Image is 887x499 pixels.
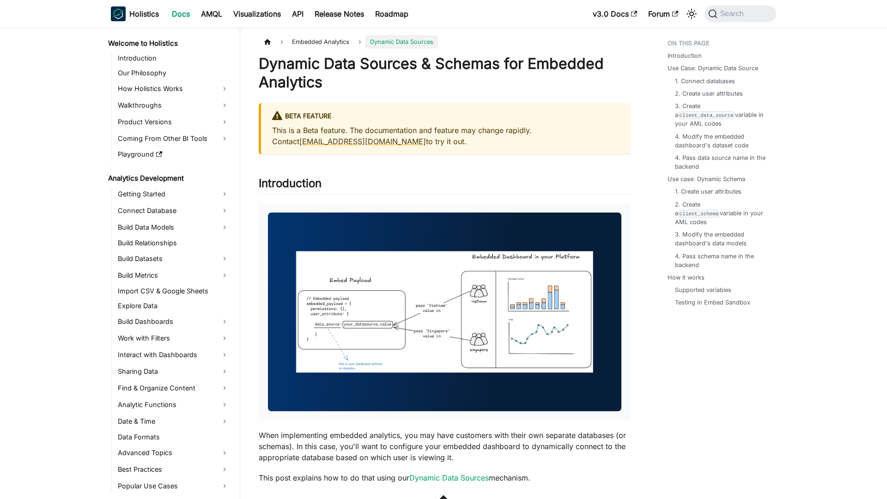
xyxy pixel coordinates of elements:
[115,299,232,312] a: Explore Data
[643,6,684,21] a: Forum
[115,285,232,298] a: Import CSV & Google Sheets
[115,220,232,235] a: Build Data Models
[115,115,232,129] a: Product Versions
[259,472,631,483] p: This post explains how to do that using our mechanism.
[115,251,232,266] a: Build Datasets
[115,381,232,396] a: Find & Organize Content
[309,6,370,21] a: Release Notes
[675,132,767,150] a: 4. Modify the embedded dashboard's dataset code
[259,35,631,49] nav: Breadcrumbs
[166,6,195,21] a: Docs
[587,6,643,21] a: v3.0 Docs
[259,35,276,49] a: Home page
[115,203,232,218] a: Connect Database
[115,479,232,493] a: Popular Use Cases
[675,298,750,307] a: Testing in Embed Sandbox
[259,176,631,194] h2: Introduction
[675,102,767,128] a: 3. Create aclient_data_sourcevariable in your AML codes
[678,210,720,218] code: client_schema
[299,137,426,146] a: [EMAIL_ADDRESS][DOMAIN_NAME]
[115,131,232,146] a: Coming From Other BI Tools
[675,153,767,171] a: 4. Pass data source name in the backend
[668,175,745,183] a: Use case: Dynamic Schema
[675,230,767,248] a: 3. Modify the embedded dashboard's data models
[115,331,232,346] a: Work with Filters
[115,237,232,249] a: Build Relationships
[675,77,735,85] a: 1. Connect databases
[259,55,631,91] h1: Dynamic Data Sources & Schemas for Embedded Analytics
[409,473,489,482] a: Dynamic Data Sources
[115,67,232,79] a: Our Philosophy
[111,6,126,21] img: Holistics
[287,35,354,49] span: Embedded Analytics
[717,10,749,18] span: Search
[115,462,232,477] a: Best Practices
[272,125,620,147] p: This is a Beta feature. The documentation and feature may change rapidly. Contact to try it out.
[668,64,758,73] a: Use Case: Dynamic Data Source
[675,286,731,294] a: Supported variables
[675,200,767,227] a: 2. Create aclient_schemavariable in your AML codes
[668,273,705,282] a: How it works
[268,213,621,411] img: dynamic data source embed
[370,6,414,21] a: Roadmap
[111,6,159,21] a: HolisticsHolisticsHolistics
[115,268,232,283] a: Build Metrics
[115,148,232,161] a: Playground
[102,28,240,499] nav: Docs sidebar
[129,8,159,19] b: Holistics
[678,111,735,119] code: client_data_source
[259,430,631,463] p: When implementing embedded analytics, you may have customers with their own separate databases (o...
[684,6,699,21] button: Switch between dark and light mode (currently system mode)
[675,89,743,98] a: 2. Create user attributes
[115,187,232,201] a: Getting Started
[272,110,620,122] div: BETA FEATURE
[365,35,438,49] span: Dynamic Data Sources
[115,81,232,96] a: How Holistics Works
[115,52,232,65] a: Introduction
[286,6,309,21] a: API
[115,347,232,362] a: Interact with Dashboards
[228,6,286,21] a: Visualizations
[115,431,232,444] a: Data Formats
[115,414,232,429] a: Date & Time
[668,51,702,60] a: Introduction
[675,187,741,196] a: 1. Create user attributes
[115,397,232,412] a: Analytic Functions
[195,6,228,21] a: AMQL
[115,445,232,460] a: Advanced Topics
[115,314,232,329] a: Build Dashboards
[105,172,232,185] a: Analytics Development
[675,252,767,269] a: 4. Pass schema name in the backend
[705,6,776,22] button: Search (Command+K)
[115,98,232,113] a: Walkthroughs
[105,37,232,50] a: Welcome to Holistics
[115,364,232,379] a: Sharing Data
